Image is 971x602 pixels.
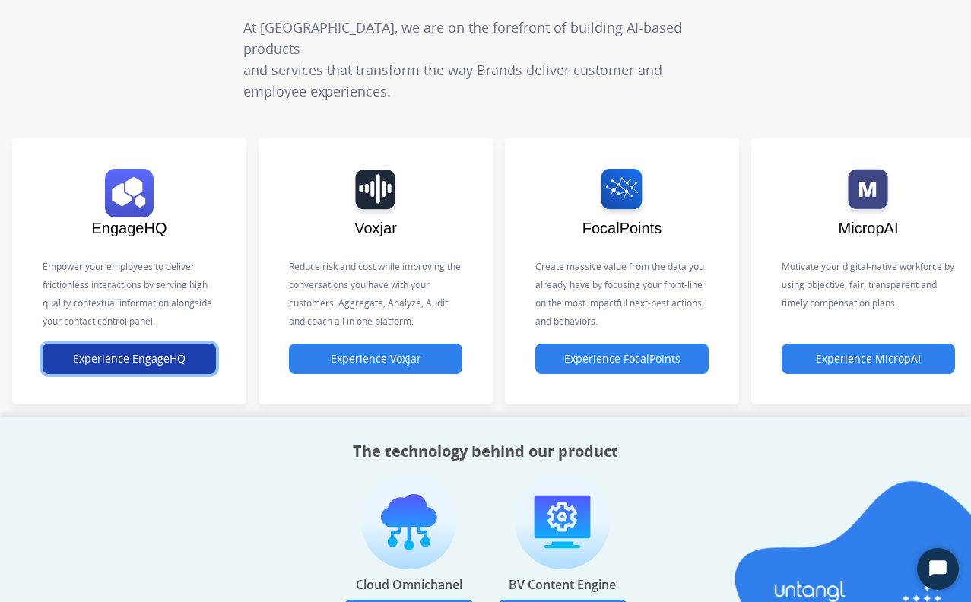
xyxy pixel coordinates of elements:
[782,353,955,366] a: Experience MicropAI
[43,344,216,374] button: Experience EngageHQ
[354,220,397,236] span: Voxjar
[839,220,899,236] span: MicropAI
[243,17,704,102] p: At [GEOGRAPHIC_DATA], we are on the forefront of building AI-based products and services that tra...
[535,258,709,331] p: Create massive value from the data you already have by focusing your front-line on the most impac...
[289,258,462,331] p: Reduce risk and cost while improving the conversations you have with your customers. Aggregate, A...
[789,169,947,217] img: logo
[92,220,167,236] span: EngageHQ
[535,353,709,366] a: Experience FocalPoints
[297,169,455,217] img: logo
[50,169,208,217] img: logo
[515,474,610,569] img: imagen
[43,353,216,366] a: Experience EngageHQ
[43,258,216,331] p: Empower your employees to deliver frictionless interactions by serving high quality contextual in...
[356,575,462,594] p: Cloud Omnichanel
[509,575,616,594] p: BV Content Engine
[782,258,955,312] p: Motivate your digital-native workforce by using objective, fair, transparent and timely compensat...
[289,344,462,374] button: Experience Voxjar
[582,220,662,236] span: FocalPoints
[353,441,618,462] h2: The technology behind our product
[928,559,949,580] svg: Open Chat
[543,169,701,217] img: logo
[782,344,955,374] button: Experience MicropAI
[535,344,709,374] button: Experience FocalPoints
[917,548,959,590] button: Start Chat
[289,353,462,366] a: Experience Voxjar
[361,474,456,569] img: imagen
